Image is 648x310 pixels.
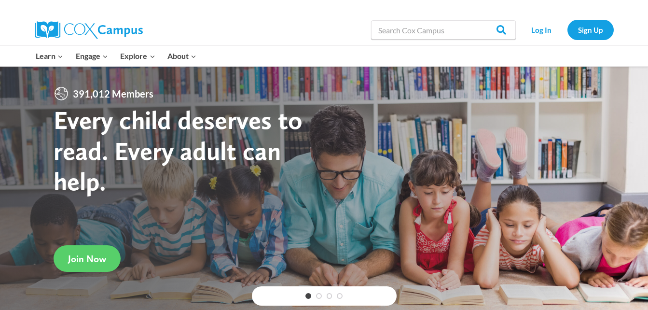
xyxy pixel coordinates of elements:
input: Search Cox Campus [371,20,516,40]
nav: Secondary Navigation [521,20,614,40]
img: Cox Campus [35,21,143,39]
strong: Every child deserves to read. Every adult can help. [54,104,303,197]
span: Engage [76,50,108,62]
span: Explore [120,50,155,62]
nav: Primary Navigation [30,46,203,66]
a: Log In [521,20,563,40]
span: Learn [36,50,63,62]
a: Sign Up [567,20,614,40]
a: Join Now [54,245,121,272]
a: 1 [305,293,311,299]
a: 3 [327,293,332,299]
a: 2 [316,293,322,299]
span: 391,012 Members [69,86,157,101]
a: 4 [337,293,343,299]
span: About [167,50,196,62]
span: Join Now [68,253,106,265]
